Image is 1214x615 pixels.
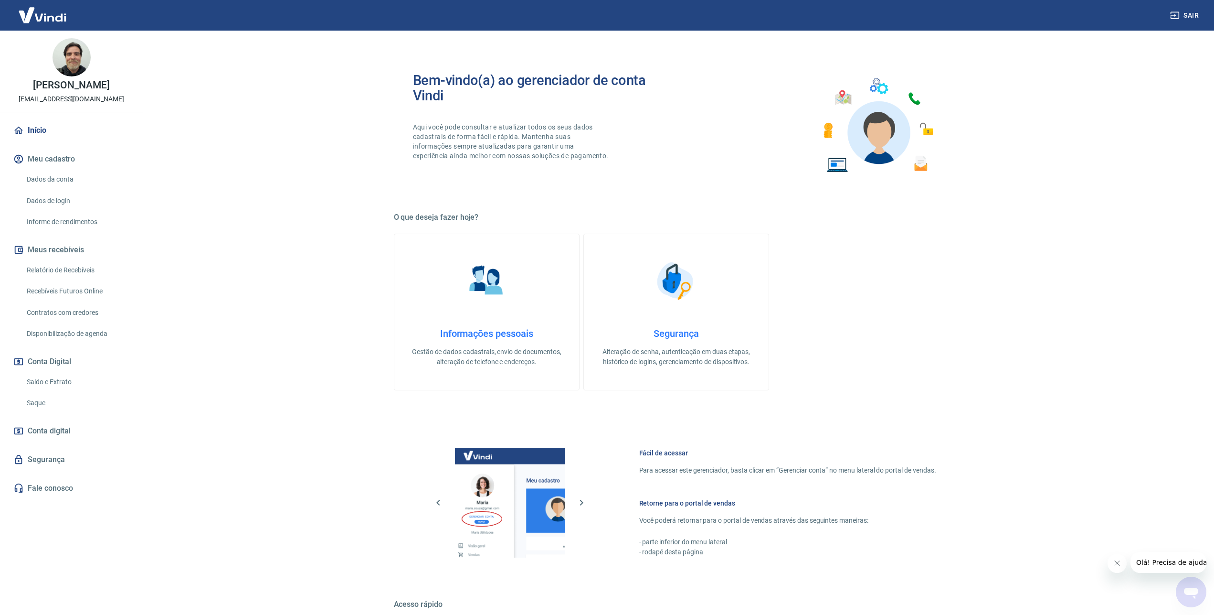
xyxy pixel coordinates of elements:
img: Segurança [652,257,700,305]
img: Informações pessoais [463,257,510,305]
p: Você poderá retornar para o portal de vendas através das seguintes maneiras: [639,516,936,526]
a: Fale conosco [11,478,131,499]
img: Vindi [11,0,74,30]
button: Conta Digital [11,351,131,372]
span: Conta digital [28,424,71,438]
p: [PERSON_NAME] [33,80,109,90]
a: Saque [23,393,131,413]
a: Informações pessoaisInformações pessoaisGestão de dados cadastrais, envio de documentos, alteraçã... [394,234,580,390]
a: Contratos com credores [23,303,131,323]
button: Sair [1168,7,1203,24]
img: Imagem de um avatar masculino com diversos icones exemplificando as funcionalidades do gerenciado... [815,73,940,178]
a: Relatório de Recebíveis [23,260,131,280]
h5: O que deseja fazer hoje? [394,213,959,222]
button: Meu cadastro [11,149,131,170]
iframe: Fechar mensagem [1108,554,1127,573]
h4: Segurança [599,328,753,339]
a: Recebíveis Futuros Online [23,281,131,301]
a: Segurança [11,449,131,470]
iframe: Botão para abrir a janela de mensagens [1176,577,1206,607]
h4: Informações pessoais [410,328,564,339]
a: SegurançaSegurançaAlteração de senha, autenticação em duas etapas, histórico de logins, gerenciam... [583,234,769,390]
img: Imagem da dashboard mostrando o botão de gerenciar conta na sidebar no lado esquerdo [455,448,565,558]
button: Meus recebíveis [11,239,131,260]
h6: Fácil de acessar [639,448,936,458]
p: - rodapé desta página [639,547,936,557]
h5: Acesso rápido [394,600,959,609]
p: Alteração de senha, autenticação em duas etapas, histórico de logins, gerenciamento de dispositivos. [599,347,753,367]
p: [EMAIL_ADDRESS][DOMAIN_NAME] [19,94,124,104]
a: Início [11,120,131,141]
a: Disponibilização de agenda [23,324,131,344]
a: Dados da conta [23,170,131,189]
p: Para acessar este gerenciador, basta clicar em “Gerenciar conta” no menu lateral do portal de ven... [639,465,936,475]
p: Aqui você pode consultar e atualizar todos os seus dados cadastrais de forma fácil e rápida. Mant... [413,122,611,161]
h2: Bem-vindo(a) ao gerenciador de conta Vindi [413,73,676,103]
a: Dados de login [23,191,131,211]
iframe: Mensagem da empresa [1130,552,1206,573]
img: bb6d714f-b8c0-4c68-985a-61a3967f01d2.jpeg [53,38,91,76]
a: Saldo e Extrato [23,372,131,392]
span: Olá! Precisa de ajuda? [6,7,80,14]
h6: Retorne para o portal de vendas [639,498,936,508]
p: - parte inferior do menu lateral [639,537,936,547]
a: Conta digital [11,421,131,442]
p: Gestão de dados cadastrais, envio de documentos, alteração de telefone e endereços. [410,347,564,367]
a: Informe de rendimentos [23,212,131,232]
